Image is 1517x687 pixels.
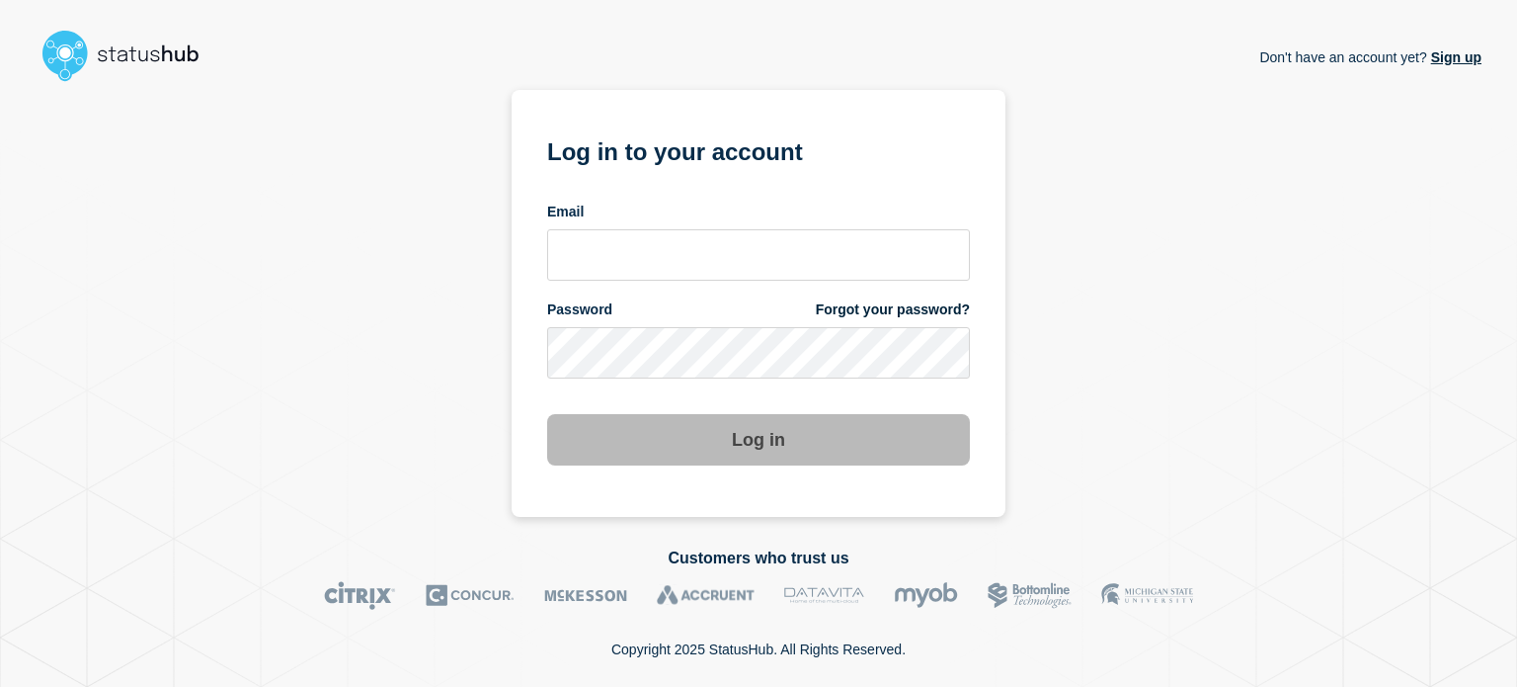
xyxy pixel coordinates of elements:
a: Sign up [1427,49,1481,65]
input: email input [547,229,970,281]
img: DataVita logo [784,581,864,610]
img: MSU logo [1101,581,1193,610]
h2: Customers who trust us [36,550,1481,567]
span: Password [547,301,612,319]
img: Concur logo [426,581,515,610]
img: Citrix logo [324,581,396,610]
img: StatusHub logo [36,24,223,87]
a: Forgot your password? [816,301,970,319]
p: Copyright 2025 StatusHub. All Rights Reserved. [611,642,906,657]
img: McKesson logo [544,581,627,610]
p: Don't have an account yet? [1259,34,1481,81]
button: Log in [547,414,970,466]
img: myob logo [894,581,958,610]
input: password input [547,327,970,379]
h1: Log in to your account [547,131,970,168]
img: Accruent logo [657,581,755,610]
span: Email [547,203,584,221]
img: Bottomline logo [988,581,1072,610]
